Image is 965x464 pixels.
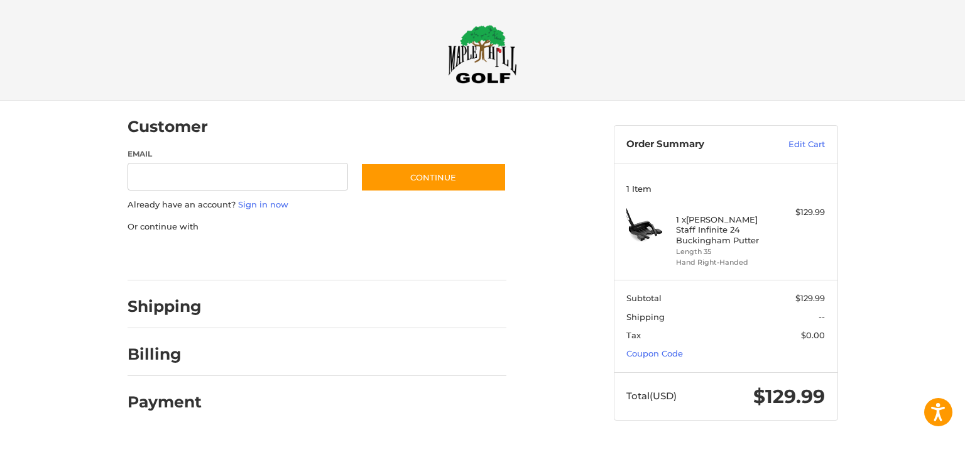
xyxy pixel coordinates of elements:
[626,330,641,340] span: Tax
[238,199,288,209] a: Sign in now
[626,390,677,402] span: Total (USD)
[336,245,430,268] iframe: PayPal-venmo
[128,345,201,364] h2: Billing
[128,117,208,136] h2: Customer
[626,348,683,358] a: Coupon Code
[626,184,825,194] h3: 1 Item
[626,138,761,151] h3: Order Summary
[626,293,662,303] span: Subtotal
[448,25,517,84] img: Maple Hill Golf
[676,246,772,257] li: Length 35
[761,138,825,151] a: Edit Cart
[626,312,665,322] span: Shipping
[123,245,217,268] iframe: PayPal-paypal
[795,293,825,303] span: $129.99
[676,214,772,245] h4: 1 x [PERSON_NAME] Staff Infinite 24 Buckingham Putter
[775,206,825,219] div: $129.99
[676,257,772,268] li: Hand Right-Handed
[819,312,825,322] span: --
[128,297,202,316] h2: Shipping
[128,221,506,233] p: Or continue with
[128,148,349,160] label: Email
[128,392,202,412] h2: Payment
[230,245,324,268] iframe: PayPal-paylater
[128,199,506,211] p: Already have an account?
[801,330,825,340] span: $0.00
[361,163,506,192] button: Continue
